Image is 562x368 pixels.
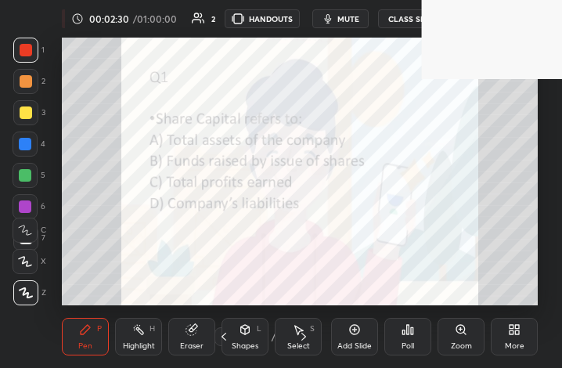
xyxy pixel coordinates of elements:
span: mute [337,13,359,24]
div: 1 [13,38,45,63]
div: 6 [13,194,45,219]
div: Add Slide [337,342,372,350]
div: 2 [13,69,45,94]
div: H [150,325,155,333]
div: LIVE [62,9,95,28]
button: mute [312,9,369,28]
div: 5 [13,163,45,188]
div: Poll [402,342,414,350]
div: 2 [211,15,215,23]
div: P [97,325,102,333]
button: HANDOUTS [225,9,300,28]
div: Eraser [180,342,204,350]
div: Highlight [123,342,155,350]
button: CLASS SETTINGS [378,9,464,28]
div: 4 [13,132,45,157]
div: Shapes [232,342,258,350]
div: C [13,218,46,243]
div: 3 [13,100,45,125]
div: Z [13,280,46,305]
div: S [310,325,315,333]
div: / [271,332,276,341]
div: L [257,325,261,333]
div: More [505,342,524,350]
div: X [13,249,46,274]
div: Zoom [451,342,472,350]
div: Select [287,342,310,350]
div: Pen [78,342,92,350]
